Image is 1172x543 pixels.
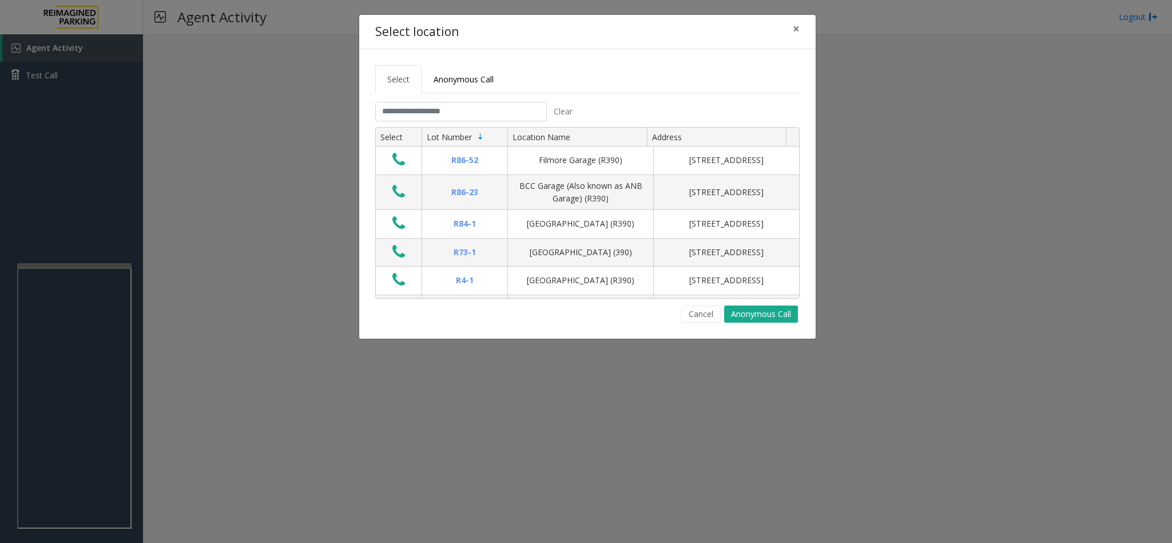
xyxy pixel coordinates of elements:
[376,128,799,298] div: Data table
[681,306,721,323] button: Cancel
[515,274,646,287] div: [GEOGRAPHIC_DATA] (R390)
[661,154,792,167] div: [STREET_ADDRESS]
[376,128,422,147] th: Select
[429,274,500,287] div: R4-1
[515,154,646,167] div: Filmore Garage (R390)
[661,246,792,259] div: [STREET_ADDRESS]
[785,15,808,43] button: Close
[427,132,472,142] span: Lot Number
[515,180,646,205] div: BCC Garage (Also known as ANB Garage) (R390)
[429,246,500,259] div: R73-1
[515,246,646,259] div: [GEOGRAPHIC_DATA] (390)
[661,186,792,199] div: [STREET_ADDRESS]
[429,186,500,199] div: R86-23
[387,74,410,85] span: Select
[515,217,646,230] div: [GEOGRAPHIC_DATA] (R390)
[661,274,792,287] div: [STREET_ADDRESS]
[547,102,579,121] button: Clear
[793,21,800,37] span: ×
[429,154,500,167] div: R86-52
[375,23,459,41] h4: Select location
[724,306,798,323] button: Anonymous Call
[434,74,494,85] span: Anonymous Call
[512,132,570,142] span: Location Name
[476,132,485,141] span: Sortable
[429,217,500,230] div: R84-1
[661,217,792,230] div: [STREET_ADDRESS]
[375,65,800,93] ul: Tabs
[652,132,682,142] span: Address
